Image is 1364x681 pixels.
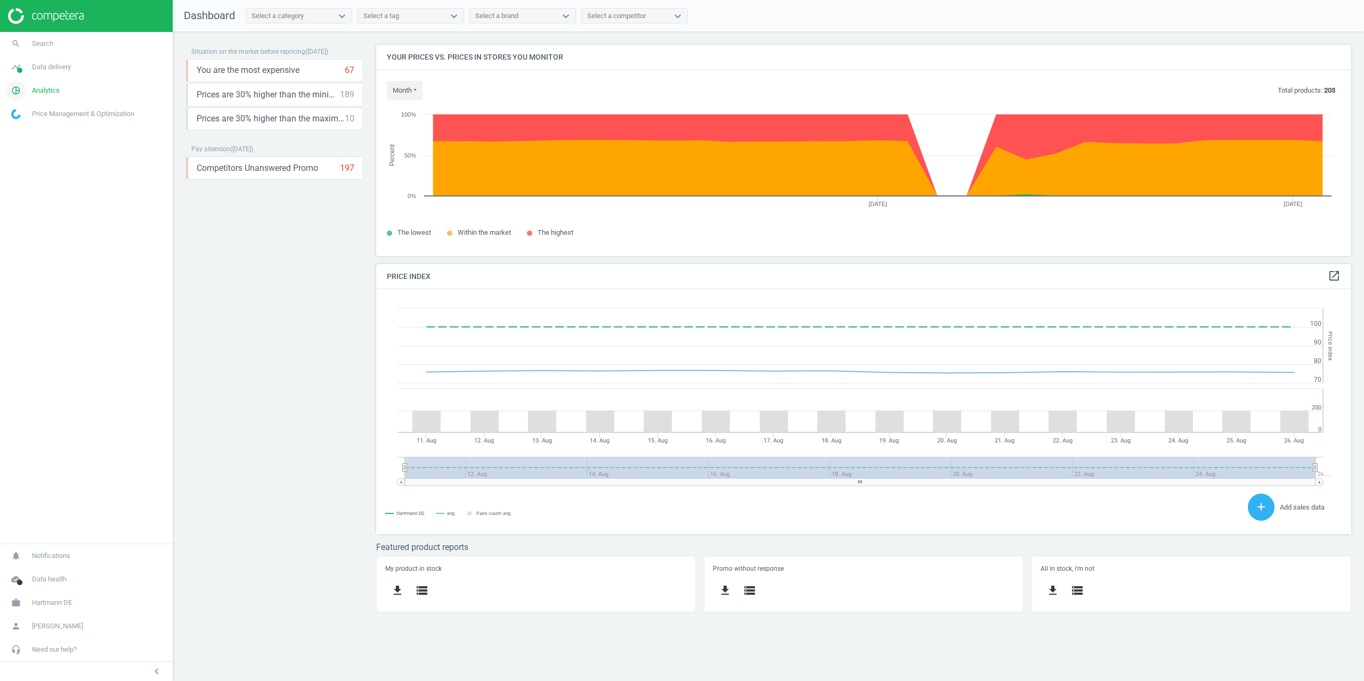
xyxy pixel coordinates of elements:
[706,437,726,444] tspan: 16. Aug
[590,437,610,444] tspan: 14. Aug
[458,228,511,236] span: Within the market
[32,621,83,631] span: [PERSON_NAME]
[713,565,1014,572] h5: Promo without response
[1314,357,1321,365] text: 80
[1328,269,1341,282] i: open_in_new
[1284,201,1302,207] tspan: [DATE]
[1280,503,1325,511] span: Add sales data
[6,616,26,636] i: person
[197,113,345,125] span: Prices are 30% higher than the maximal
[6,80,26,101] i: pie_chart_outlined
[388,144,396,166] tspan: Percent
[404,152,416,159] text: 50%
[532,437,552,444] tspan: 13. Aug
[713,578,737,603] button: get_app
[1168,437,1188,444] tspan: 24. Aug
[6,639,26,660] i: headset_mic
[417,437,436,444] tspan: 11. Aug
[1317,471,1330,478] tspan: 26. …
[1071,584,1084,597] i: storage
[879,437,899,444] tspan: 19. Aug
[396,511,425,516] tspan: Hartmann DE
[32,109,134,119] span: Price Management & Optimization
[1065,578,1090,603] button: storage
[32,645,77,654] span: Need our help?
[1227,437,1246,444] tspan: 25. Aug
[587,11,646,21] div: Select a competitor
[1248,494,1274,521] button: add
[474,437,494,444] tspan: 12. Aug
[376,45,1351,70] h4: Your prices vs. prices in stores you monitor
[737,578,762,603] button: storage
[1255,501,1268,513] i: add
[408,193,416,199] text: 0%
[32,39,53,48] span: Search
[191,48,305,55] span: Situation on the market before repricing
[387,81,423,100] button: month
[230,145,253,153] span: ( [DATE] )
[345,64,354,76] div: 67
[150,665,163,678] i: chevron_left
[1053,437,1073,444] tspan: 22. Aug
[1046,584,1059,597] i: get_app
[6,57,26,77] i: timeline
[1278,86,1335,95] p: Total products:
[416,584,428,597] i: storage
[6,569,26,589] i: cloud_done
[1318,426,1321,433] text: 0
[1310,320,1321,327] text: 100
[197,64,299,76] span: You are the most expensive
[401,111,416,118] text: 100%
[995,437,1014,444] tspan: 21. Aug
[1327,331,1334,360] tspan: Price Index
[1041,578,1065,603] button: get_app
[32,575,67,584] span: Data health
[143,664,170,678] button: chevron_left
[447,511,454,516] tspan: avg
[648,437,668,444] tspan: 15. Aug
[251,11,304,21] div: Select a category
[340,162,354,174] div: 197
[475,11,518,21] div: Select a brand
[11,109,21,119] img: wGWNvw8QSZomAAAAABJRU5ErkJggg==
[6,593,26,613] i: work
[764,437,783,444] tspan: 17. Aug
[1111,437,1131,444] tspan: 23. Aug
[305,48,328,55] span: ( [DATE] )
[340,89,354,101] div: 189
[197,89,340,101] span: Prices are 30% higher than the minimum
[1314,376,1321,383] text: 70
[391,584,404,597] i: get_app
[719,584,732,597] i: get_app
[410,578,434,603] button: storage
[822,437,841,444] tspan: 18. Aug
[32,598,72,608] span: Hartmann DE
[385,578,410,603] button: get_app
[8,8,84,24] img: ajHJNr6hYgQAAAAASUVORK5CYII=
[1328,269,1341,283] a: open_in_new
[743,584,756,597] i: storage
[397,228,431,236] span: The lowest
[32,62,71,72] span: Data delivery
[376,264,1351,289] h4: Price Index
[197,162,318,174] span: Competitors Unanswered Promo
[868,201,887,207] tspan: [DATE]
[1312,404,1321,411] text: 200
[345,113,354,125] div: 10
[32,551,70,561] span: Notifications
[1041,565,1342,572] h5: All in stock, i'm not
[6,34,26,54] i: search
[476,511,510,516] tspan: Pairs count: avg
[191,145,230,153] span: Pay attention
[1314,339,1321,346] text: 90
[538,228,573,236] span: The highest
[32,86,60,95] span: Analytics
[937,437,957,444] tspan: 20. Aug
[385,565,686,572] h5: My product in stock
[184,9,235,22] span: Dashboard
[363,11,399,21] div: Select a tag
[6,546,26,566] i: notifications
[1324,86,1335,94] b: 203
[376,542,1351,552] h3: Featured product reports
[1284,437,1304,444] tspan: 26. Aug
